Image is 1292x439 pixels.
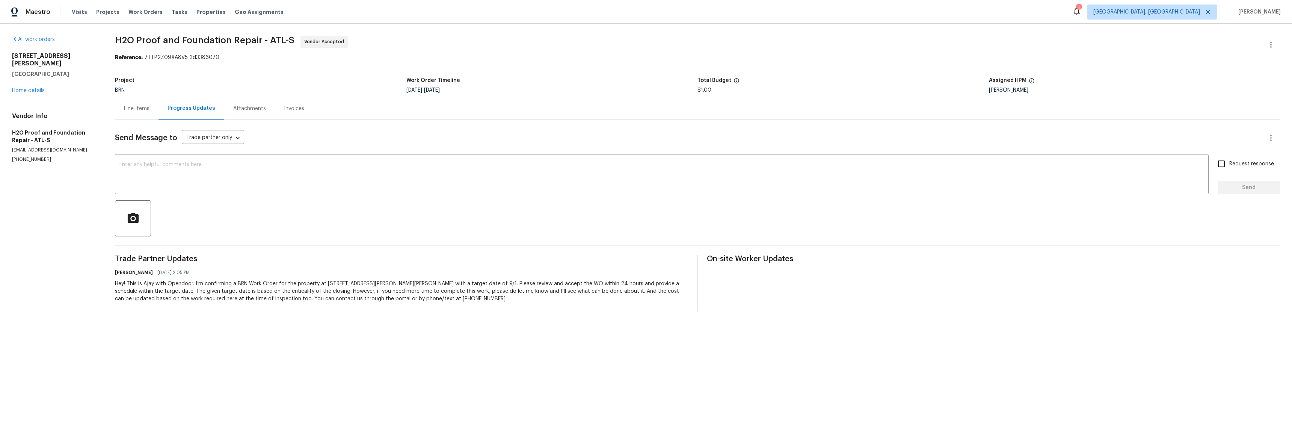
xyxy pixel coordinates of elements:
span: Geo Assignments [235,8,284,16]
span: Maestro [26,8,50,16]
span: H2O Proof and Foundation Repair - ATL-S [115,36,294,45]
div: [PERSON_NAME] [989,88,1280,93]
span: Properties [196,8,226,16]
span: The total cost of line items that have been proposed by Opendoor. This sum includes line items th... [734,78,740,88]
p: [EMAIL_ADDRESS][DOMAIN_NAME] [12,147,97,153]
span: [DATE] [424,88,440,93]
span: [DATE] [406,88,422,93]
span: $1.00 [697,88,711,93]
h5: Project [115,78,134,83]
h5: Total Budget [697,78,731,83]
div: Attachments [233,105,266,112]
span: [PERSON_NAME] [1235,8,1281,16]
span: Request response [1229,160,1274,168]
span: Visits [72,8,87,16]
h5: Work Order Timeline [406,78,460,83]
p: [PHONE_NUMBER] [12,156,97,163]
b: Reference: [115,55,143,60]
span: Work Orders [128,8,163,16]
div: Progress Updates [168,104,215,112]
span: Send Message to [115,134,177,142]
a: Home details [12,88,45,93]
span: [DATE] 2:05 PM [157,269,190,276]
span: Tasks [172,9,187,15]
div: Hey! This is Ajay with Opendoor. I’m confirming a BRN Work Order for the property at [STREET_ADDR... [115,280,688,303]
div: 7TTP2Z09XA8V5-3d3386070 [115,54,1280,61]
h6: [PERSON_NAME] [115,269,153,276]
span: On-site Worker Updates [707,255,1280,263]
span: [GEOGRAPHIC_DATA], [GEOGRAPHIC_DATA] [1093,8,1200,16]
div: 1 [1076,5,1081,12]
h5: [GEOGRAPHIC_DATA] [12,70,97,78]
a: All work orders [12,37,55,42]
div: Line Items [124,105,149,112]
span: The hpm assigned to this work order. [1029,78,1035,88]
div: Invoices [284,105,304,112]
div: Trade partner only [182,132,244,144]
h5: Assigned HPM [989,78,1026,83]
h4: Vendor Info [12,112,97,120]
span: Trade Partner Updates [115,255,688,263]
h2: [STREET_ADDRESS][PERSON_NAME] [12,52,97,67]
span: BRN [115,88,125,93]
span: - [406,88,440,93]
span: Vendor Accepted [304,38,347,45]
h5: H2O Proof and Foundation Repair - ATL-S [12,129,97,144]
span: Projects [96,8,119,16]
